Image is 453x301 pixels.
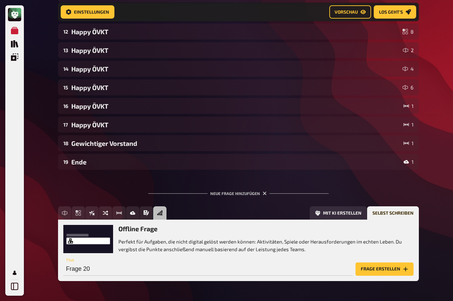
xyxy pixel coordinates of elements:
button: Wahr / Falsch [85,206,98,220]
div: 14 [63,66,69,72]
div: Happy ÖVKT [71,65,400,73]
div: 17 [63,122,69,128]
span: Los geht's [379,10,403,14]
div: Gewichtiger Vorstand [71,140,401,147]
div: Happy ÖVKT [71,121,401,129]
a: Los geht's [374,5,416,19]
div: 13 [63,47,69,53]
button: Selbst schreiben [367,206,419,220]
input: Titel [63,262,353,276]
span: Vorschau [335,10,358,14]
button: Sortierfrage [99,206,112,220]
div: 1 [404,122,414,127]
div: Happy ÖVKT [71,102,401,110]
h3: Offline Frage [118,225,414,233]
p: Perfekt für Aufgaben, die nicht digital gelöst werden können: Aktivitäten, Spiele oder Herausford... [118,238,414,253]
a: Mein Konto [8,266,21,279]
button: Offline Frage [153,206,166,220]
div: Ende [71,158,401,166]
button: Mit KI erstellen [310,206,367,220]
div: Neue Frage hinzufügen [148,180,329,201]
div: 19 [63,159,69,165]
div: 1 [404,159,414,164]
a: Quiz Sammlung [8,37,21,50]
button: Schätzfrage [112,206,126,220]
button: Frage erstellen [356,262,414,276]
button: Freitext Eingabe [58,206,71,220]
span: Einstellungen [74,10,109,14]
div: 1 [404,141,414,146]
div: Happy ÖVKT [71,47,400,54]
div: 8 [403,29,414,34]
div: 12 [63,29,69,35]
div: 2 [403,48,414,53]
a: Meine Quizze [8,24,21,37]
a: Einstellungen [61,5,114,19]
a: Vorschau [329,5,371,19]
button: Einfachauswahl [72,206,85,220]
div: 15 [63,84,69,90]
div: 1 [404,103,414,109]
div: Happy ÖVKT [71,84,400,91]
div: Happy ÖVKT [71,28,400,36]
div: 18 [63,140,69,146]
div: 16 [63,103,69,109]
div: 6 [403,85,414,90]
a: Einblendungen [8,50,21,64]
button: Bild-Antwort [126,206,139,220]
button: Prosa (Langtext) [140,206,153,220]
div: 4 [403,66,414,71]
